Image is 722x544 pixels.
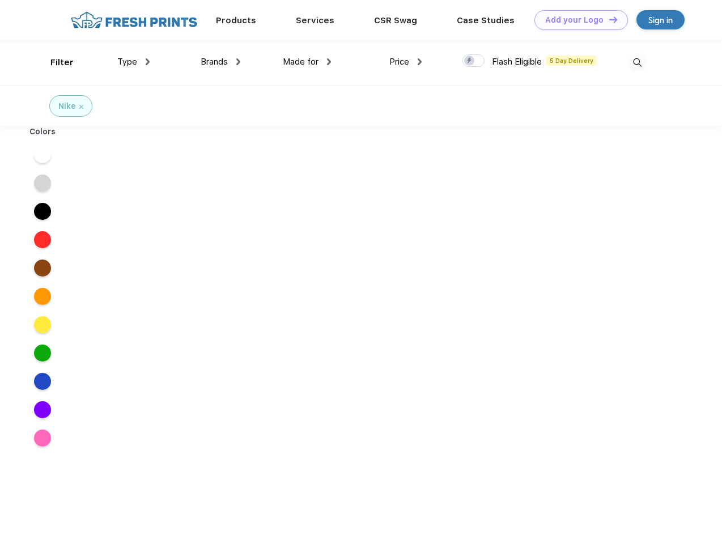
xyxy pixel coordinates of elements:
[79,105,83,109] img: filter_cancel.svg
[283,57,318,67] span: Made for
[609,16,617,23] img: DT
[546,56,597,66] span: 5 Day Delivery
[216,15,256,25] a: Products
[58,100,76,112] div: Nike
[50,56,74,69] div: Filter
[296,15,334,25] a: Services
[117,57,137,67] span: Type
[545,15,604,25] div: Add your Logo
[492,57,542,67] span: Flash Eligible
[389,57,409,67] span: Price
[201,57,228,67] span: Brands
[327,58,331,65] img: dropdown.png
[628,53,647,72] img: desktop_search.svg
[236,58,240,65] img: dropdown.png
[374,15,417,25] a: CSR Swag
[636,10,685,29] a: Sign in
[648,14,673,27] div: Sign in
[67,10,201,30] img: fo%20logo%202.webp
[146,58,150,65] img: dropdown.png
[418,58,422,65] img: dropdown.png
[21,126,65,138] div: Colors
